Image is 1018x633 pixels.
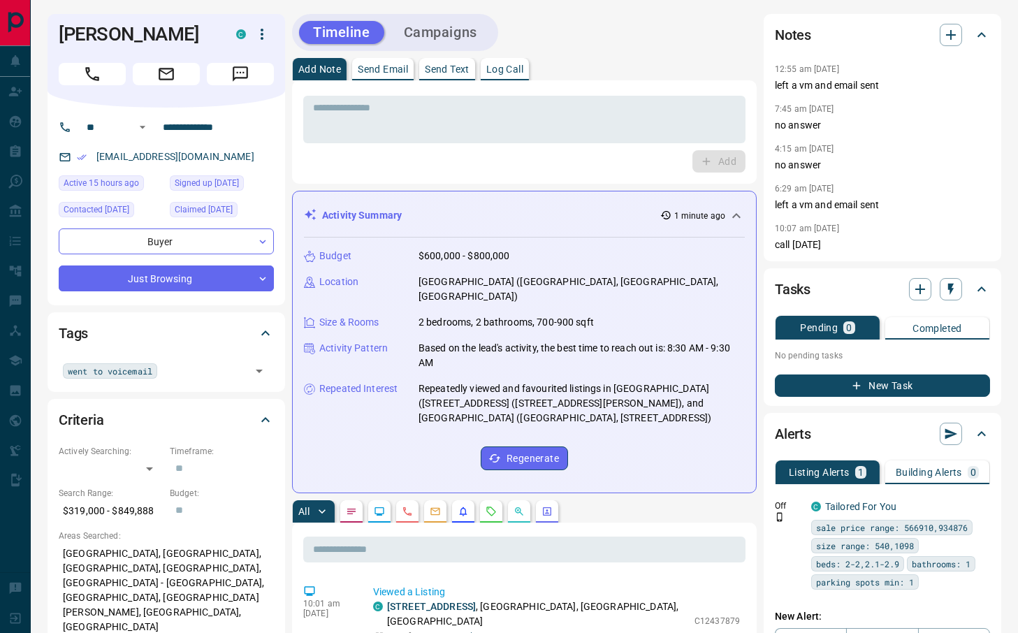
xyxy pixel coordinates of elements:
[59,175,163,195] div: Wed Oct 15 2025
[387,599,688,629] p: , [GEOGRAPHIC_DATA], [GEOGRAPHIC_DATA], [GEOGRAPHIC_DATA]
[319,275,358,289] p: Location
[298,64,341,74] p: Add Note
[374,506,385,517] svg: Lead Browsing Activity
[59,500,163,523] p: $319,000 - $849,888
[358,64,408,74] p: Send Email
[77,152,87,162] svg: Email Verified
[59,202,163,221] div: Wed Oct 15 2025
[514,506,525,517] svg: Opportunities
[775,278,810,300] h2: Tasks
[419,341,745,370] p: Based on the lead's activity, the best time to reach out is: 8:30 AM - 9:30 AM
[775,64,839,74] p: 12:55 am [DATE]
[775,78,990,93] p: left a vm and email sent
[303,609,352,618] p: [DATE]
[298,507,310,516] p: All
[64,203,129,217] span: Contacted [DATE]
[775,104,834,114] p: 7:45 am [DATE]
[775,238,990,252] p: call [DATE]
[419,315,594,330] p: 2 bedrooms, 2 bathrooms, 700-900 sqft
[458,506,469,517] svg: Listing Alerts
[170,487,274,500] p: Budget:
[419,275,745,304] p: [GEOGRAPHIC_DATA] ([GEOGRAPHIC_DATA], [GEOGRAPHIC_DATA], [GEOGRAPHIC_DATA])
[816,575,914,589] span: parking spots min: 1
[846,323,852,333] p: 0
[800,323,838,333] p: Pending
[59,409,104,431] h2: Criteria
[775,118,990,133] p: no answer
[430,506,441,517] svg: Emails
[59,23,215,45] h1: [PERSON_NAME]
[481,446,568,470] button: Regenerate
[175,203,233,217] span: Claimed [DATE]
[64,176,139,190] span: Active 15 hours ago
[816,521,968,534] span: sale price range: 566910,934876
[775,272,990,306] div: Tasks
[775,158,990,173] p: no answer
[775,609,990,624] p: New Alert:
[319,249,351,263] p: Budget
[425,64,470,74] p: Send Text
[59,63,126,85] span: Call
[59,228,274,254] div: Buyer
[299,21,384,44] button: Timeline
[775,423,811,445] h2: Alerts
[59,530,274,542] p: Areas Searched:
[789,467,850,477] p: Listing Alerts
[775,24,811,46] h2: Notes
[816,539,914,553] span: size range: 540,1098
[59,265,274,291] div: Just Browsing
[775,500,803,512] p: Off
[170,175,274,195] div: Thu Jan 16 2025
[775,18,990,52] div: Notes
[486,506,497,517] svg: Requests
[170,445,274,458] p: Timeframe:
[912,323,962,333] p: Completed
[811,502,821,511] div: condos.ca
[304,203,745,228] div: Activity Summary1 minute ago
[59,403,274,437] div: Criteria
[775,198,990,212] p: left a vm and email sent
[858,467,864,477] p: 1
[319,315,379,330] p: Size & Rooms
[68,364,152,378] span: went to voicemail
[775,417,990,451] div: Alerts
[896,467,962,477] p: Building Alerts
[541,506,553,517] svg: Agent Actions
[775,512,785,522] svg: Push Notification Only
[775,144,834,154] p: 4:15 am [DATE]
[319,381,398,396] p: Repeated Interest
[133,63,200,85] span: Email
[419,249,510,263] p: $600,000 - $800,000
[775,184,834,194] p: 6:29 am [DATE]
[322,208,402,223] p: Activity Summary
[387,601,476,612] a: [STREET_ADDRESS]
[59,445,163,458] p: Actively Searching:
[59,316,274,350] div: Tags
[59,487,163,500] p: Search Range:
[249,361,269,381] button: Open
[170,202,274,221] div: Thu Jan 16 2025
[373,585,740,599] p: Viewed a Listing
[207,63,274,85] span: Message
[134,119,151,136] button: Open
[59,322,88,344] h2: Tags
[175,176,239,190] span: Signed up [DATE]
[825,501,896,512] a: Tailored For You
[402,506,413,517] svg: Calls
[912,557,970,571] span: bathrooms: 1
[695,615,740,627] p: C12437879
[303,599,352,609] p: 10:01 am
[319,341,388,356] p: Activity Pattern
[373,602,383,611] div: condos.ca
[346,506,357,517] svg: Notes
[390,21,491,44] button: Campaigns
[236,29,246,39] div: condos.ca
[96,151,254,162] a: [EMAIL_ADDRESS][DOMAIN_NAME]
[775,224,839,233] p: 10:07 am [DATE]
[486,64,523,74] p: Log Call
[419,381,745,425] p: Repeatedly viewed and favourited listings in [GEOGRAPHIC_DATA] ([STREET_ADDRESS] ([STREET_ADDRESS...
[816,557,899,571] span: beds: 2-2,2.1-2.9
[775,345,990,366] p: No pending tasks
[674,210,725,222] p: 1 minute ago
[775,374,990,397] button: New Task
